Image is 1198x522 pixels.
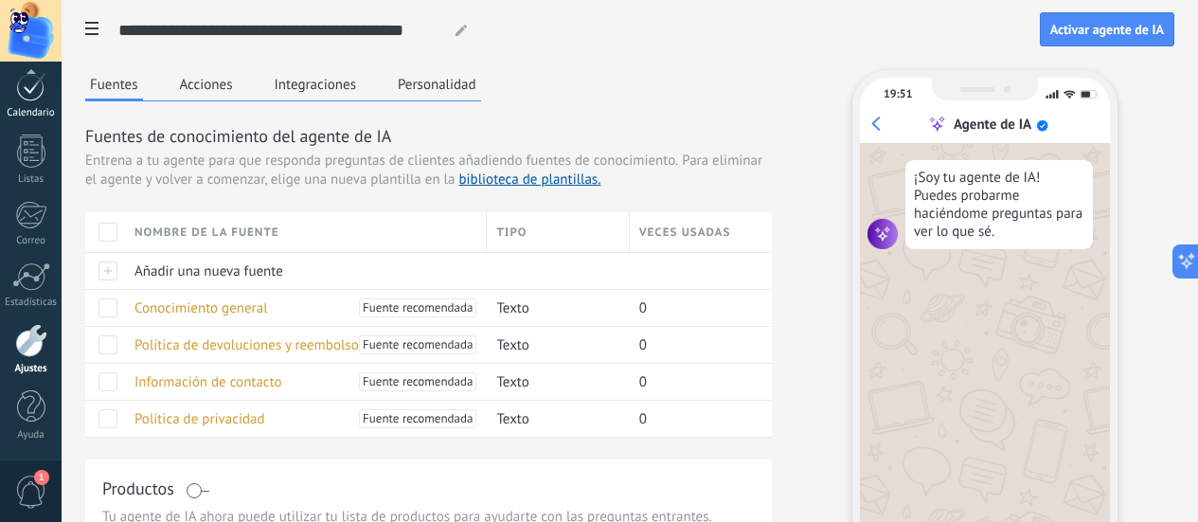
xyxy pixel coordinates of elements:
[4,107,59,119] div: Calendario
[954,116,1031,134] div: Agente de IA
[487,290,619,326] div: Texto
[4,235,59,247] div: Correo
[4,429,59,441] div: Ayuda
[125,212,486,252] div: Nombre de la fuente
[102,477,174,500] h3: Productos
[630,364,758,400] div: 0
[134,262,283,280] span: Añadir una nueva fuente
[487,212,628,252] div: Tipo
[363,335,473,354] span: Fuente recomendada
[4,297,59,309] div: Estadísticas
[393,70,481,99] button: Personalidad
[1040,12,1174,46] button: Activar agente de IA
[34,470,49,485] span: 1
[85,70,143,101] button: Fuentes
[134,410,265,428] span: Política de privacidad
[639,336,647,354] span: 0
[363,298,473,317] span: Fuente recomendada
[4,363,59,375] div: Ajustes
[487,401,619,437] div: Texto
[630,212,772,252] div: Veces usadas
[125,290,477,326] div: Conocimiento general
[125,401,477,437] div: Política de privacidad
[639,410,647,428] span: 0
[175,70,238,99] button: Acciones
[134,373,282,391] span: Información de contacto
[270,70,362,99] button: Integraciones
[134,336,367,354] span: Política de devoluciones y reembolsos.
[487,364,619,400] div: Texto
[125,364,477,400] div: Información de contacto
[363,372,473,391] span: Fuente recomendada
[85,152,762,189] span: Para eliminar el agente y volver a comenzar, elige una nueva plantilla en la
[458,171,600,189] a: biblioteca de plantillas.
[639,373,647,391] span: 0
[630,290,758,326] div: 0
[1050,23,1164,36] span: Activar agente de IA
[496,373,528,391] span: Texto
[4,173,59,186] div: Listas
[125,327,477,363] div: Política de devoluciones y reembolsos.
[134,299,268,317] span: Conocimiento general
[496,299,528,317] span: Texto
[905,160,1093,249] div: ¡Soy tu agente de IA! Puedes probarme haciéndome preguntas para ver lo que sé.
[487,327,619,363] div: Texto
[85,152,678,171] span: Entrena a tu agente para que responda preguntas de clientes añadiendo fuentes de conocimiento.
[496,410,528,428] span: Texto
[85,124,772,148] h3: Fuentes de conocimiento del agente de IA
[867,219,898,249] img: agent icon
[630,327,758,363] div: 0
[639,299,647,317] span: 0
[496,336,528,354] span: Texto
[884,87,912,101] div: 19:51
[363,409,473,428] span: Fuente recomendada
[630,401,758,437] div: 0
